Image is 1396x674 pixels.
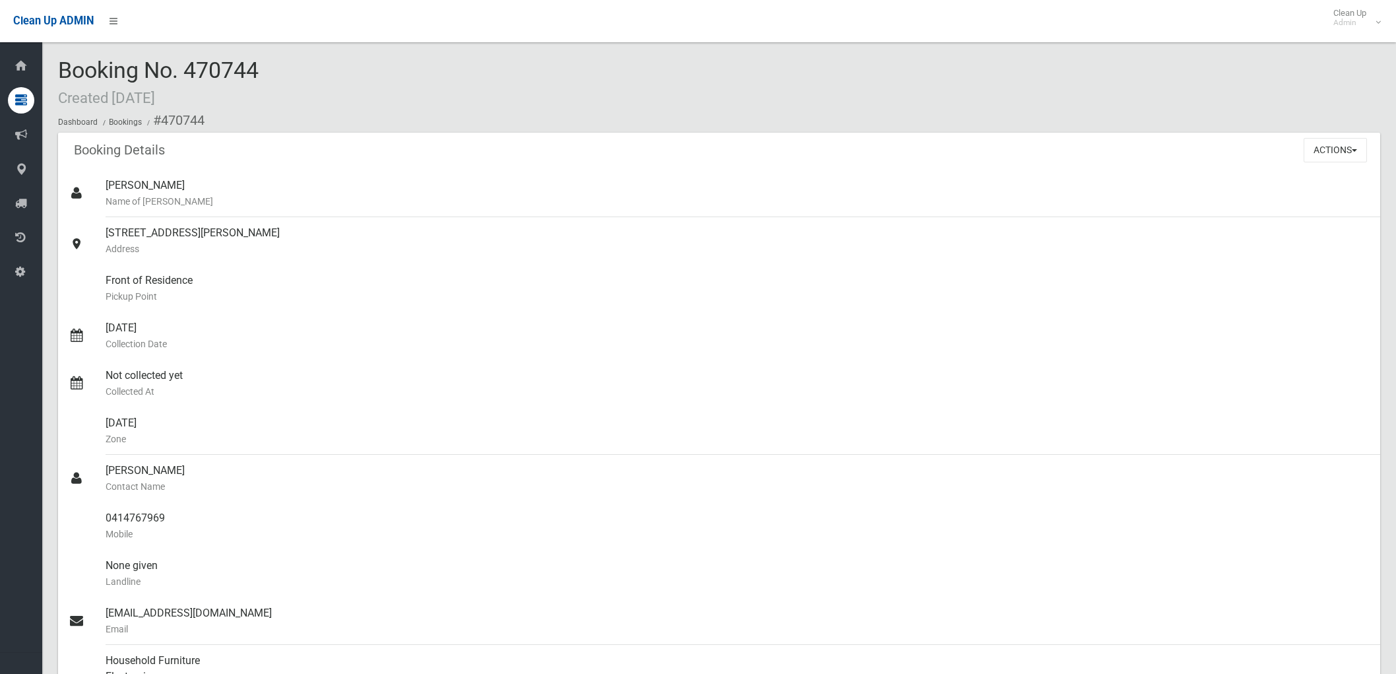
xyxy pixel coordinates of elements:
[106,479,1370,494] small: Contact Name
[106,431,1370,447] small: Zone
[106,360,1370,407] div: Not collected yet
[106,336,1370,352] small: Collection Date
[106,312,1370,360] div: [DATE]
[1304,138,1367,162] button: Actions
[106,170,1370,217] div: [PERSON_NAME]
[106,526,1370,542] small: Mobile
[1327,8,1380,28] span: Clean Up
[106,574,1370,590] small: Landline
[144,108,205,133] li: #470744
[106,407,1370,455] div: [DATE]
[106,455,1370,502] div: [PERSON_NAME]
[58,597,1380,645] a: [EMAIL_ADDRESS][DOMAIN_NAME]Email
[106,241,1370,257] small: Address
[109,118,142,127] a: Bookings
[106,217,1370,265] div: [STREET_ADDRESS][PERSON_NAME]
[1333,18,1366,28] small: Admin
[106,621,1370,637] small: Email
[106,550,1370,597] div: None given
[106,193,1370,209] small: Name of [PERSON_NAME]
[106,597,1370,645] div: [EMAIL_ADDRESS][DOMAIN_NAME]
[58,137,181,163] header: Booking Details
[106,502,1370,550] div: 0414767969
[106,265,1370,312] div: Front of Residence
[13,15,94,27] span: Clean Up ADMIN
[58,89,155,106] small: Created [DATE]
[58,118,98,127] a: Dashboard
[58,57,259,108] span: Booking No. 470744
[106,288,1370,304] small: Pickup Point
[106,384,1370,399] small: Collected At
